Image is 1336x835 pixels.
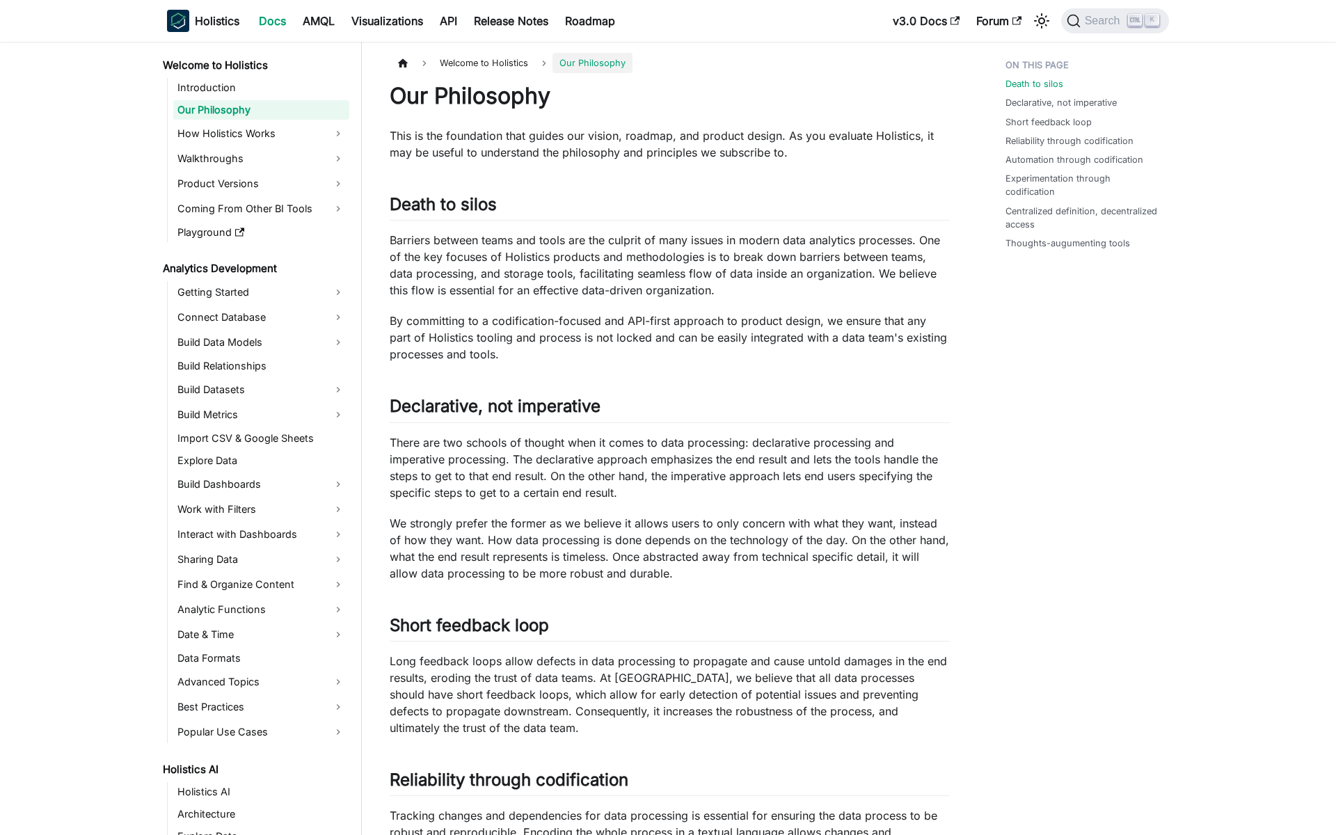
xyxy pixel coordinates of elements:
[173,429,349,448] a: Import CSV & Google Sheets
[173,404,349,426] a: Build Metrics
[173,173,349,195] a: Product Versions
[466,10,557,32] a: Release Notes
[390,53,950,73] nav: Breadcrumbs
[173,804,349,824] a: Architecture
[173,331,349,353] a: Build Data Models
[552,53,633,73] span: Our Philosophy
[390,515,950,582] p: We strongly prefer the former as we believe it allows users to only concern with what they want, ...
[390,127,950,161] p: This is the foundation that guides our vision, roadmap, and product design. As you evaluate Holis...
[173,198,349,220] a: Coming From Other BI Tools
[173,281,349,303] a: Getting Started
[390,653,950,736] p: Long feedback loops allow defects in data processing to propagate and cause untold damages in the...
[173,148,349,170] a: Walkthroughs
[1005,77,1063,90] a: Death to silos
[390,312,950,363] p: By committing to a codification-focused and API-first approach to product design, we ensure that ...
[173,451,349,470] a: Explore Data
[1145,14,1159,26] kbd: K
[390,82,950,110] h1: Our Philosophy
[173,623,349,646] a: Date & Time
[1081,15,1129,27] span: Search
[390,194,950,221] h2: Death to silos
[390,232,950,299] p: Barriers between teams and tools are the culprit of many issues in modern data analytics processe...
[557,10,623,32] a: Roadmap
[390,615,950,642] h2: Short feedback loop
[250,10,294,32] a: Docs
[173,473,349,495] a: Build Dashboards
[167,10,189,32] img: Holistics
[159,259,349,278] a: Analytics Development
[173,523,349,546] a: Interact with Dashboards
[390,53,416,73] a: Home page
[1005,172,1161,198] a: Experimentation through codification
[390,396,950,422] h2: Declarative, not imperative
[343,10,431,32] a: Visualizations
[173,498,349,520] a: Work with Filters
[1005,134,1134,148] a: Reliability through codification
[173,696,349,718] a: Best Practices
[173,598,349,621] a: Analytic Functions
[173,671,349,693] a: Advanced Topics
[173,573,349,596] a: Find & Organize Content
[390,434,950,501] p: There are two schools of thought when it comes to data processing: declarative processing and imp...
[173,649,349,668] a: Data Formats
[1005,96,1117,109] a: Declarative, not imperative
[1005,205,1161,231] a: Centralized definition, decentralized access
[159,56,349,75] a: Welcome to Holistics
[1005,237,1130,250] a: Thoughts-augumenting tools
[173,379,349,401] a: Build Datasets
[167,10,239,32] a: HolisticsHolistics
[173,78,349,97] a: Introduction
[294,10,343,32] a: AMQL
[884,10,968,32] a: v3.0 Docs
[173,223,349,242] a: Playground
[173,122,349,145] a: How Holistics Works
[173,100,349,120] a: Our Philosophy
[153,42,362,835] nav: Docs sidebar
[390,770,950,796] h2: Reliability through codification
[968,10,1030,32] a: Forum
[431,10,466,32] a: API
[173,548,349,571] a: Sharing Data
[1061,8,1169,33] button: Search (Ctrl+K)
[159,760,349,779] a: Holistics AI
[173,306,349,328] a: Connect Database
[195,13,239,29] b: Holistics
[433,53,535,73] span: Welcome to Holistics
[173,721,349,743] a: Popular Use Cases
[1031,10,1053,32] button: Switch between dark and light mode (currently light mode)
[1005,153,1143,166] a: Automation through codification
[173,356,349,376] a: Build Relationships
[1005,116,1092,129] a: Short feedback loop
[173,782,349,802] a: Holistics AI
